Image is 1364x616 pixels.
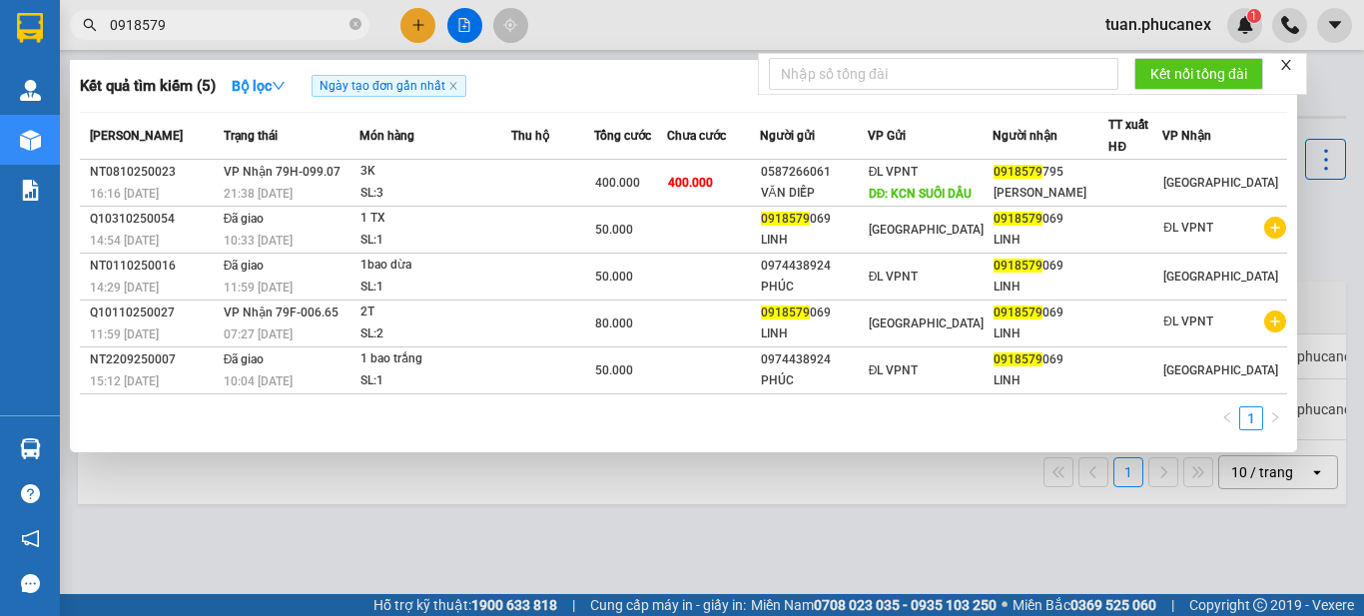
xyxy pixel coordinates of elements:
[869,363,919,377] span: ĐL VPNT
[994,256,1108,277] div: 069
[90,162,218,183] div: NT0810250023
[224,234,293,248] span: 10:33 [DATE]
[761,370,867,391] div: PHÚC
[994,230,1108,251] div: LINH
[224,327,293,341] span: 07:27 [DATE]
[595,316,633,330] span: 80.000
[1269,411,1281,423] span: right
[595,270,633,284] span: 50.000
[20,80,41,101] img: warehouse-icon
[761,162,867,183] div: 0587266061
[1150,63,1247,85] span: Kết nối tổng đài
[21,529,40,548] span: notification
[761,323,867,344] div: LINH
[993,129,1057,143] span: Người nhận
[1163,270,1278,284] span: [GEOGRAPHIC_DATA]
[224,281,293,295] span: 11:59 [DATE]
[1221,411,1233,423] span: left
[349,18,361,30] span: close-circle
[90,187,159,201] span: 16:16 [DATE]
[869,270,919,284] span: ĐL VPNT
[1264,310,1286,332] span: plus-circle
[90,374,159,388] span: 15:12 [DATE]
[994,183,1108,204] div: [PERSON_NAME]
[868,129,906,143] span: VP Gửi
[761,230,867,251] div: LINH
[83,18,97,32] span: search
[869,187,973,201] span: DĐ: KCN SUỐI DẦU
[668,176,713,190] span: 400.000
[761,183,867,204] div: VĂN DIẾP
[761,277,867,298] div: PHÚC
[90,129,183,143] span: [PERSON_NAME]
[224,212,265,226] span: Đã giao
[224,374,293,388] span: 10:04 [DATE]
[994,303,1108,323] div: 069
[760,129,815,143] span: Người gửi
[21,484,40,503] span: question-circle
[994,277,1108,298] div: LINH
[90,256,218,277] div: NT0110250016
[994,306,1042,319] span: 0918579
[761,303,867,323] div: 069
[1163,221,1213,235] span: ĐL VPNT
[312,75,466,97] span: Ngày tạo đơn gần nhất
[232,78,286,94] strong: Bộ lọc
[994,162,1108,183] div: 795
[224,129,278,143] span: Trạng thái
[1215,406,1239,430] li: Previous Page
[1163,176,1278,190] span: [GEOGRAPHIC_DATA]
[224,187,293,201] span: 21:38 [DATE]
[594,129,651,143] span: Tổng cước
[20,180,41,201] img: solution-icon
[1163,314,1213,328] span: ĐL VPNT
[1163,363,1278,377] span: [GEOGRAPHIC_DATA]
[90,327,159,341] span: 11:59 [DATE]
[511,129,549,143] span: Thu hộ
[360,208,510,230] div: 1 TX
[761,209,867,230] div: 069
[869,165,919,179] span: ĐL VPNT
[994,323,1108,344] div: LINH
[90,303,218,323] div: Q10110250027
[90,349,218,370] div: NT2209250007
[994,209,1108,230] div: 069
[1215,406,1239,430] button: left
[994,352,1042,366] span: 0918579
[761,349,867,370] div: 0974438924
[595,223,633,237] span: 50.000
[17,13,43,43] img: logo-vxr
[272,79,286,93] span: down
[224,259,265,273] span: Đã giao
[224,352,265,366] span: Đã giao
[80,76,216,97] h3: Kết quả tìm kiếm ( 5 )
[595,363,633,377] span: 50.000
[224,306,339,319] span: VP Nhận 79F-006.65
[869,223,984,237] span: [GEOGRAPHIC_DATA]
[448,81,458,91] span: close
[994,259,1042,273] span: 0918579
[359,129,414,143] span: Món hàng
[761,256,867,277] div: 0974438924
[1162,129,1211,143] span: VP Nhận
[20,438,41,459] img: warehouse-icon
[224,165,341,179] span: VP Nhận 79H-099.07
[90,234,159,248] span: 14:54 [DATE]
[360,161,510,183] div: 3K
[1108,118,1148,154] span: TT xuất HĐ
[869,316,984,330] span: [GEOGRAPHIC_DATA]
[360,302,510,323] div: 2T
[110,14,345,36] input: Tìm tên, số ĐT hoặc mã đơn
[360,183,510,205] div: SL: 3
[21,574,40,593] span: message
[994,349,1108,370] div: 069
[761,212,810,226] span: 0918579
[360,323,510,345] div: SL: 2
[1240,407,1262,429] a: 1
[1264,217,1286,239] span: plus-circle
[761,306,810,319] span: 0918579
[216,70,302,102] button: Bộ lọcdown
[90,209,218,230] div: Q10310250054
[90,281,159,295] span: 14:29 [DATE]
[1263,406,1287,430] button: right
